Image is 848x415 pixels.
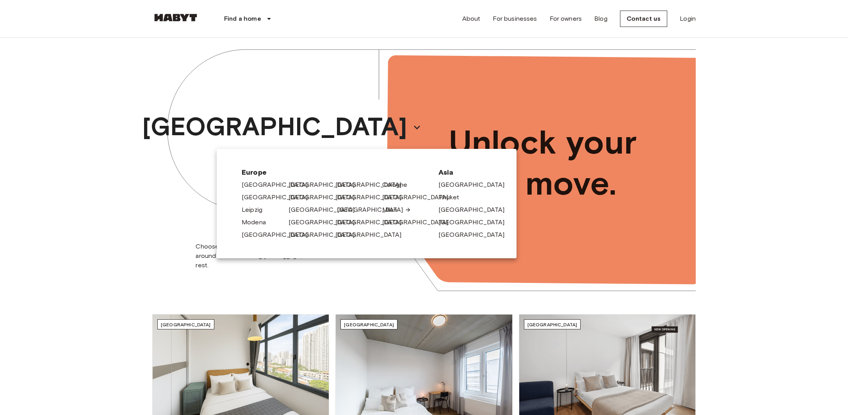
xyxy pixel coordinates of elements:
font: [GEOGRAPHIC_DATA] [289,218,355,226]
a: [GEOGRAPHIC_DATA] [289,205,363,215]
font: [GEOGRAPHIC_DATA] [335,181,402,188]
a: Modena [242,218,274,227]
a: [GEOGRAPHIC_DATA] [289,193,363,202]
a: Cologne [382,180,415,190]
a: [GEOGRAPHIC_DATA] [289,218,363,227]
a: Leipzig [242,205,270,215]
font: Cologne [382,181,407,188]
font: Europe [242,168,267,177]
font: [GEOGRAPHIC_DATA] [242,181,308,188]
a: [GEOGRAPHIC_DATA] [335,230,410,240]
font: [GEOGRAPHIC_DATA] [438,206,505,213]
font: Phuket [438,193,459,201]
font: [GEOGRAPHIC_DATA] [438,231,505,238]
a: [GEOGRAPHIC_DATA] [438,180,513,190]
a: [GEOGRAPHIC_DATA] [242,230,316,240]
font: [GEOGRAPHIC_DATA] [242,231,308,238]
a: [GEOGRAPHIC_DATA] [438,230,513,240]
a: [GEOGRAPHIC_DATA] [438,205,513,215]
a: [GEOGRAPHIC_DATA] [242,180,316,190]
a: [GEOGRAPHIC_DATA] [382,218,456,227]
font: [GEOGRAPHIC_DATA] [335,218,402,226]
font: [GEOGRAPHIC_DATA] [335,231,402,238]
a: [GEOGRAPHIC_DATA] [289,230,363,240]
font: [GEOGRAPHIC_DATA] [242,193,308,201]
a: [GEOGRAPHIC_DATA] [438,218,513,227]
font: [GEOGRAPHIC_DATA] [438,181,505,188]
font: Leipzig [242,206,262,213]
font: [GEOGRAPHIC_DATA] [289,206,355,213]
a: [GEOGRAPHIC_DATA] [242,193,316,202]
a: [GEOGRAPHIC_DATA] [337,205,411,215]
font: [GEOGRAPHIC_DATA] [438,218,505,226]
font: [GEOGRAPHIC_DATA] [289,181,355,188]
font: [GEOGRAPHIC_DATA] [382,193,449,201]
font: [GEOGRAPHIC_DATA] [289,193,355,201]
font: [GEOGRAPHIC_DATA] [289,231,355,238]
a: [GEOGRAPHIC_DATA] [289,180,363,190]
font: [GEOGRAPHIC_DATA] [335,193,402,201]
a: [GEOGRAPHIC_DATA] [335,218,410,227]
a: Phuket [438,193,467,202]
font: [GEOGRAPHIC_DATA] [337,206,403,213]
font: [GEOGRAPHIC_DATA] [382,218,449,226]
a: [GEOGRAPHIC_DATA] [382,193,456,202]
font: Asia [438,168,454,177]
a: [GEOGRAPHIC_DATA] [335,180,410,190]
a: [GEOGRAPHIC_DATA] [335,193,410,202]
font: Modena [242,218,266,226]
